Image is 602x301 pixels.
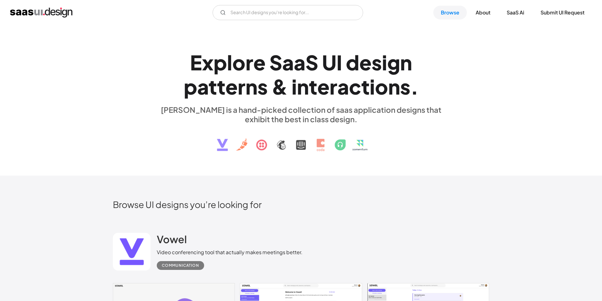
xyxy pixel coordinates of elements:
a: SaaS Ai [499,6,532,19]
input: Search UI designs you're looking for... [213,5,363,20]
img: text, icon, saas logo [206,124,396,156]
a: Submit UI Request [533,6,592,19]
div: Video conferencing tool that actually makes meetings better. [157,249,303,256]
a: About [468,6,498,19]
a: Browse [433,6,467,19]
h1: Explore SaaS UI design patterns & interactions. [157,50,445,99]
a: Vowel [157,233,187,249]
h2: Vowel [157,233,187,245]
h2: Browse UI designs you’re looking for [113,199,489,210]
div: Communication [162,262,199,269]
div: [PERSON_NAME] is a hand-picked collection of saas application designs that exhibit the best in cl... [157,105,445,124]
